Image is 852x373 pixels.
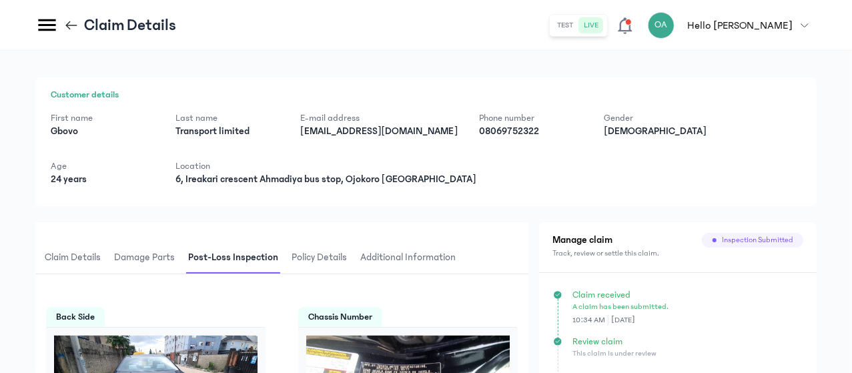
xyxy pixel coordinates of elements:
[479,125,582,138] p: 08069752322
[42,242,111,274] button: Claim details
[648,12,817,39] button: OAHello [PERSON_NAME]
[579,17,604,33] button: live
[552,17,579,33] button: test
[185,242,281,274] span: Post-loss inspection
[552,248,803,259] p: Track, review or settle this claim.
[298,307,382,327] span: chassis number
[51,125,154,138] p: Gbovo
[358,242,466,274] button: Additional Information
[572,349,657,358] span: This claim is under review
[51,159,154,173] p: Age
[300,111,458,125] p: E-mail address
[289,242,358,274] button: Policy details
[688,17,793,33] p: Hello [PERSON_NAME]
[185,242,289,274] button: Post-loss inspection
[552,233,612,248] h2: Manage claim
[175,173,476,186] p: 6, Ireakari crescent Ahmadiya bus stop, Ojokoro [GEOGRAPHIC_DATA]
[572,335,802,348] p: Review claim
[111,242,177,274] span: Damage parts
[175,125,279,138] p: Transport limited
[604,111,707,125] p: Gender
[648,12,675,39] div: OA
[84,15,176,36] p: Claim Details
[289,242,350,274] span: Policy details
[572,302,802,312] p: A claim has been submitted.
[358,242,458,274] span: Additional Information
[111,242,185,274] button: Damage parts
[51,173,154,186] p: 24 years
[175,111,279,125] p: Last name
[42,242,103,274] span: Claim details
[51,111,154,125] p: First name
[46,307,105,327] span: back side
[175,159,476,173] p: Location
[608,315,634,326] span: [DATE]
[51,88,801,102] h1: Customer details
[300,125,458,138] p: [EMAIL_ADDRESS][DOMAIN_NAME]
[572,315,608,326] span: 10:34 AM
[722,235,793,246] span: inspection submitted
[572,288,802,302] p: Claim received
[479,111,582,125] p: Phone number
[604,125,707,138] p: [DEMOGRAPHIC_DATA]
